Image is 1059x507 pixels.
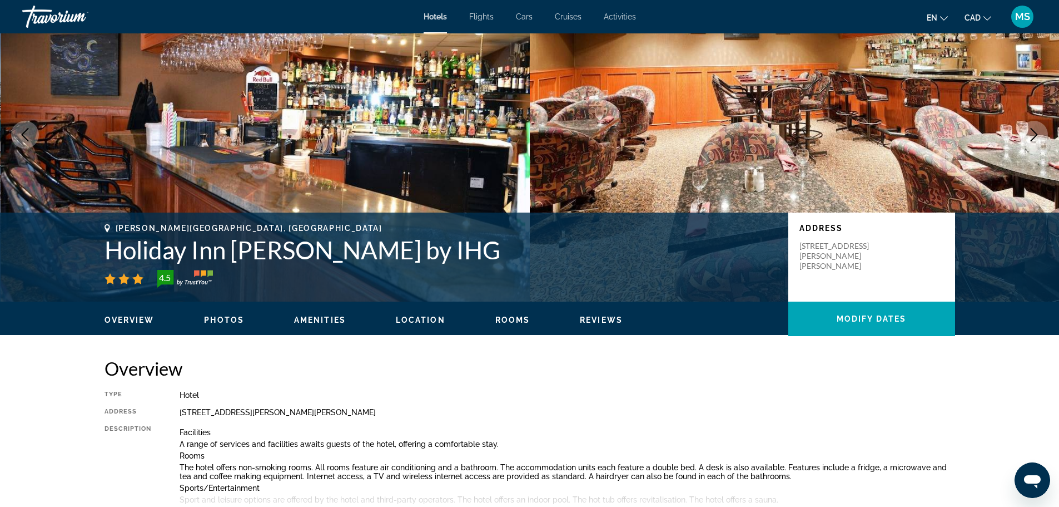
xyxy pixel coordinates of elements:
[180,440,955,449] p: A range of services and facilities awaits guests of the hotel, offering a comfortable stay.
[837,314,906,323] span: Modify Dates
[424,12,447,21] a: Hotels
[927,9,948,26] button: Change language
[516,12,533,21] a: Cars
[22,2,133,31] a: Travorium
[799,241,888,271] p: [STREET_ADDRESS][PERSON_NAME][PERSON_NAME]
[105,316,155,324] span: Overview
[180,391,955,400] div: Hotel
[495,315,530,325] button: Rooms
[105,357,955,380] h2: Overview
[964,9,991,26] button: Change currency
[180,408,955,417] div: [STREET_ADDRESS][PERSON_NAME][PERSON_NAME]
[1020,121,1048,149] button: Next image
[396,316,445,324] span: Location
[1008,5,1037,28] button: User Menu
[180,451,955,460] p: Rooms
[154,271,176,284] div: 4.5
[927,13,937,22] span: en
[105,315,155,325] button: Overview
[799,224,944,233] p: Address
[580,315,623,325] button: Reviews
[294,315,346,325] button: Amenities
[788,302,955,336] button: Modify Dates
[204,316,244,324] span: Photos
[180,484,955,493] p: Sports/Entertainment
[964,13,981,22] span: CAD
[105,408,152,417] div: Address
[495,316,530,324] span: Rooms
[469,12,494,21] a: Flights
[11,121,39,149] button: Previous image
[294,316,346,324] span: Amenities
[555,12,581,21] a: Cruises
[180,463,955,481] p: The hotel offers non-smoking rooms. All rooms feature air conditioning and a bathroom. The accomm...
[105,235,777,264] h1: Holiday Inn [PERSON_NAME] by IHG
[580,316,623,324] span: Reviews
[1015,462,1050,498] iframe: Button to launch messaging window
[157,270,213,288] img: TrustYou guest rating badge
[180,428,955,437] p: Facilities
[604,12,636,21] a: Activities
[116,224,382,233] span: [PERSON_NAME][GEOGRAPHIC_DATA], [GEOGRAPHIC_DATA]
[105,391,152,400] div: Type
[396,315,445,325] button: Location
[204,315,244,325] button: Photos
[1015,11,1030,22] span: MS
